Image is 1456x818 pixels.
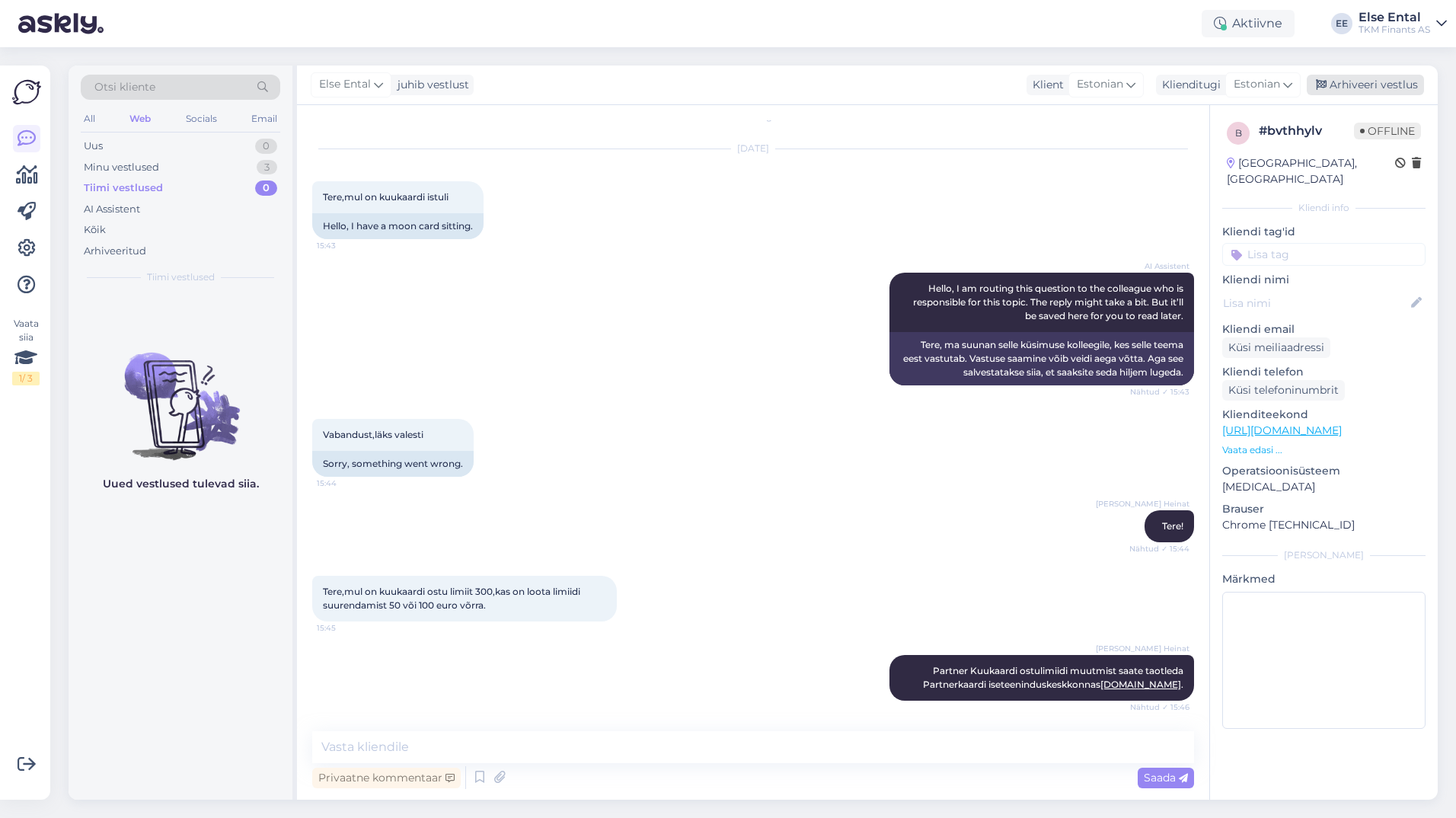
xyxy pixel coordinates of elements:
[1223,295,1408,312] input: Lisa nimi
[1222,321,1426,337] p: Kliendi email
[1222,479,1426,495] p: [MEDICAL_DATA]
[1331,13,1352,34] div: EE
[1222,548,1426,562] div: [PERSON_NAME]
[84,160,159,175] div: Minu vestlused
[1222,517,1426,533] p: Chrome [TECHNICAL_ID]
[1027,77,1064,93] div: Klient
[312,142,1194,155] div: [DATE]
[1100,679,1181,690] a: [DOMAIN_NAME]
[1129,543,1189,554] span: Nähtud ✓ 15:44
[312,768,461,788] div: Privaatne kommentaar
[84,181,163,196] div: Tiimi vestlused
[1222,407,1426,423] p: Klienditeekond
[1132,260,1189,272] span: AI Assistent
[1307,75,1424,95] div: Arhiveeri vestlus
[1235,127,1242,139] span: b
[103,476,259,492] p: Uued vestlused tulevad siia.
[323,191,449,203] span: Tere,mul on kuukaardi istuli
[317,240,374,251] span: 15:43
[319,76,371,93] span: Else Ental
[1222,501,1426,517] p: Brauser
[1222,443,1426,457] p: Vaata edasi ...
[1222,224,1426,240] p: Kliendi tag'id
[1222,243,1426,266] input: Lisa tag
[255,139,277,154] div: 0
[248,109,280,129] div: Email
[923,665,1186,690] span: Partner Kuukaardi ostulimiidi muutmist saate taotleda Partnerkaardi iseteeninduskeskkonnas .
[391,77,469,93] div: juhib vestlust
[1222,423,1342,437] a: [URL][DOMAIN_NAME]
[1156,77,1221,93] div: Klienditugi
[1222,463,1426,479] p: Operatsioonisüsteem
[12,78,41,107] img: Askly Logo
[94,79,155,95] span: Otsi kliente
[1144,771,1188,784] span: Saada
[312,451,474,477] div: Sorry, something went wrong.
[889,332,1194,385] div: Tere, ma suunan selle küsimuse kolleegile, kes selle teema eest vastutab. Vastuse saamine võib ve...
[1222,571,1426,587] p: Märkmed
[323,586,583,611] span: Tere,mul on kuukaardi ostu limiit 300,kas on loota limiidi suurendamist 50 või 100 euro võrra.
[913,283,1186,321] span: Hello, I am routing this question to the colleague who is responsible for this topic. The reply m...
[1234,76,1280,93] span: Estonian
[1222,364,1426,380] p: Kliendi telefon
[81,109,98,129] div: All
[1222,380,1345,401] div: Küsi telefoninumbrit
[317,622,374,634] span: 15:45
[12,372,40,385] div: 1 / 3
[1359,24,1430,36] div: TKM Finants AS
[1222,272,1426,288] p: Kliendi nimi
[317,478,374,489] span: 15:44
[312,213,484,239] div: Hello, I have a moon card sitting.
[1202,10,1295,37] div: Aktiivne
[84,244,146,259] div: Arhiveeritud
[255,181,277,196] div: 0
[1222,201,1426,215] div: Kliendi info
[257,160,277,175] div: 3
[1359,11,1447,36] a: Else EntalTKM Finants AS
[1130,386,1189,398] span: Nähtud ✓ 15:43
[1222,337,1330,358] div: Küsi meiliaadressi
[1354,123,1421,139] span: Offline
[1259,122,1354,140] div: # bvthhylv
[147,270,215,284] span: Tiimi vestlused
[84,139,103,154] div: Uus
[1162,520,1183,532] span: Tere!
[1227,155,1395,187] div: [GEOGRAPHIC_DATA], [GEOGRAPHIC_DATA]
[84,202,140,217] div: AI Assistent
[323,429,423,440] span: Vabandust,läks valesti
[12,317,40,385] div: Vaata siia
[69,325,292,462] img: No chats
[183,109,220,129] div: Socials
[1096,498,1189,510] span: [PERSON_NAME] Heinat
[84,222,106,238] div: Kõik
[1077,76,1123,93] span: Estonian
[1359,11,1430,24] div: Else Ental
[1130,701,1189,713] span: Nähtud ✓ 15:46
[1096,643,1189,654] span: [PERSON_NAME] Heinat
[126,109,154,129] div: Web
